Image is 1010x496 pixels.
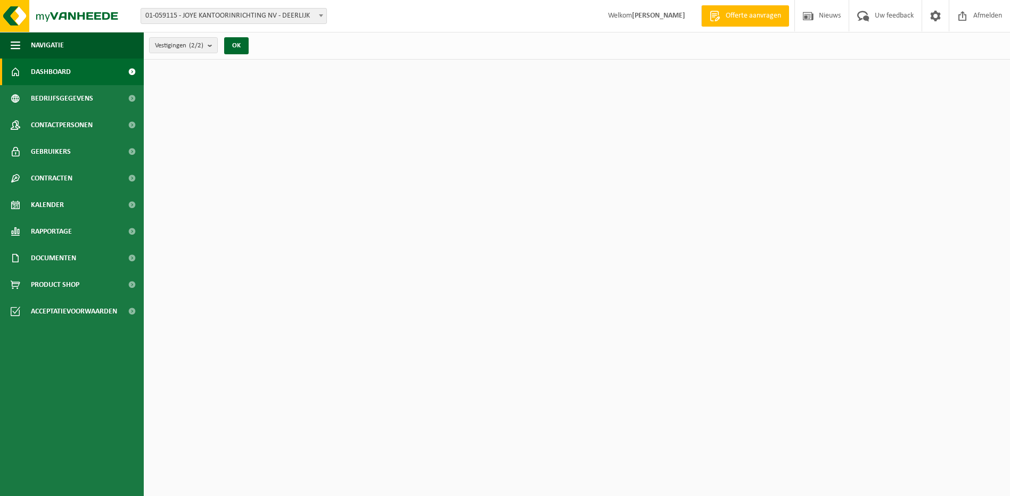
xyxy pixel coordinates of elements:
span: Contactpersonen [31,112,93,138]
count: (2/2) [189,42,203,49]
span: Vestigingen [155,38,203,54]
strong: [PERSON_NAME] [632,12,685,20]
span: Gebruikers [31,138,71,165]
span: Offerte aanvragen [723,11,784,21]
span: 01-059115 - JOYE KANTOORINRICHTING NV - DEERLIJK [141,8,327,24]
a: Offerte aanvragen [701,5,789,27]
button: Vestigingen(2/2) [149,37,218,53]
span: Dashboard [31,59,71,85]
button: OK [224,37,249,54]
span: Documenten [31,245,76,271]
span: Rapportage [31,218,72,245]
span: Bedrijfsgegevens [31,85,93,112]
span: Product Shop [31,271,79,298]
span: Kalender [31,192,64,218]
span: Navigatie [31,32,64,59]
span: 01-059115 - JOYE KANTOORINRICHTING NV - DEERLIJK [141,9,326,23]
span: Contracten [31,165,72,192]
span: Acceptatievoorwaarden [31,298,117,325]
